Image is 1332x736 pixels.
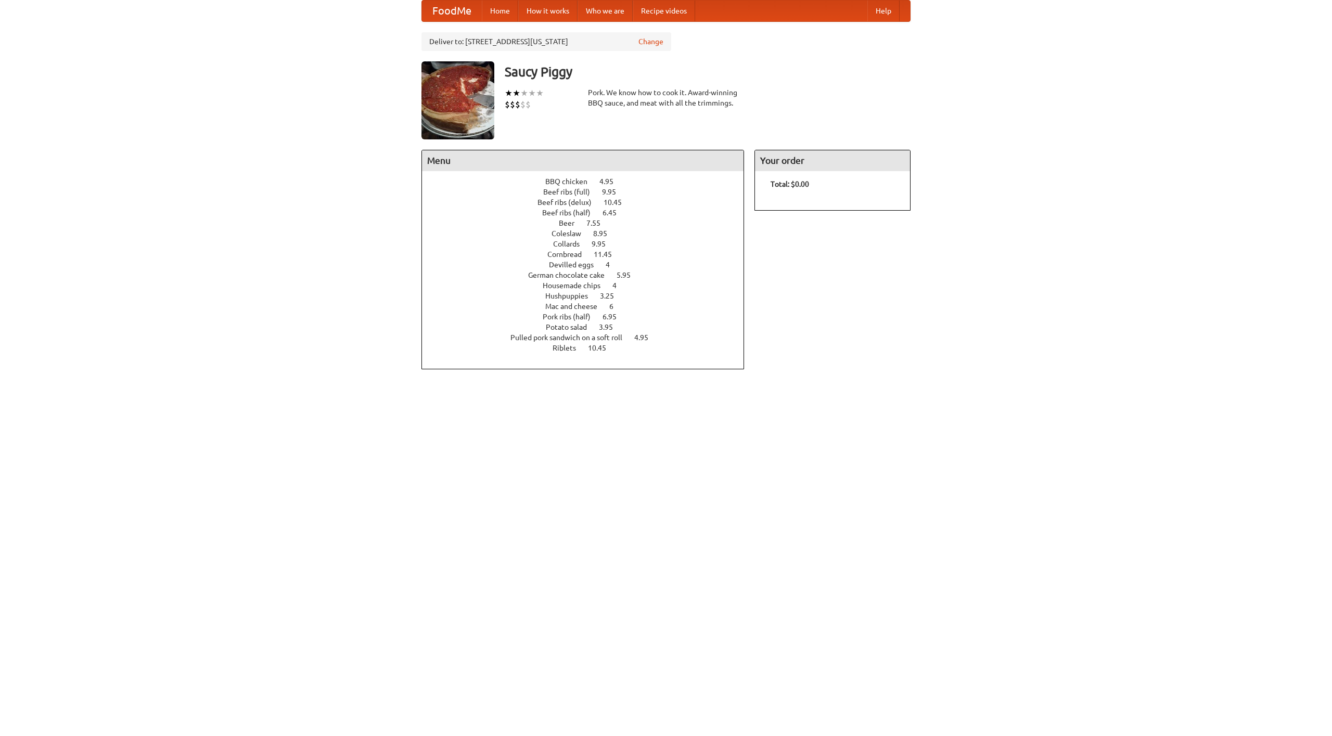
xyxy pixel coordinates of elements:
span: Collards [553,240,590,248]
div: Pork. We know how to cook it. Award-winning BBQ sauce, and meat with all the trimmings. [588,87,744,108]
a: Pork ribs (half) 6.95 [543,313,636,321]
b: Total: $0.00 [771,180,809,188]
span: German chocolate cake [528,271,615,279]
span: 6 [609,302,624,311]
a: Riblets 10.45 [553,344,625,352]
span: Mac and cheese [545,302,608,311]
span: Devilled eggs [549,261,604,269]
a: FoodMe [422,1,482,21]
span: Pork ribs (half) [543,313,601,321]
a: How it works [518,1,578,21]
a: Hushpuppies 3.25 [545,292,633,300]
li: $ [520,99,526,110]
li: ★ [520,87,528,99]
span: 4 [606,261,620,269]
span: Coleslaw [552,229,592,238]
span: Riblets [553,344,586,352]
a: Home [482,1,518,21]
span: 10.45 [604,198,632,206]
span: 4.95 [634,333,659,342]
a: Beef ribs (full) 9.95 [543,188,635,196]
span: 11.45 [594,250,622,259]
span: 7.55 [586,219,611,227]
span: 10.45 [588,344,617,352]
li: $ [515,99,520,110]
h3: Saucy Piggy [505,61,911,82]
a: Coleslaw 8.95 [552,229,626,238]
span: 5.95 [617,271,641,279]
span: 8.95 [593,229,618,238]
a: Help [867,1,900,21]
a: Housemade chips 4 [543,281,636,290]
a: Mac and cheese 6 [545,302,633,311]
span: 6.95 [603,313,627,321]
li: $ [510,99,515,110]
span: Beer [559,219,585,227]
span: 3.25 [600,292,624,300]
a: Beef ribs (delux) 10.45 [537,198,641,206]
h4: Menu [422,150,744,171]
span: 4.95 [599,177,624,186]
span: Potato salad [546,323,597,331]
li: ★ [513,87,520,99]
img: angular.jpg [421,61,494,139]
a: Who we are [578,1,633,21]
span: Beef ribs (half) [542,209,601,217]
span: Beef ribs (full) [543,188,600,196]
h4: Your order [755,150,910,171]
li: ★ [528,87,536,99]
span: Housemade chips [543,281,611,290]
a: Pulled pork sandwich on a soft roll 4.95 [510,333,668,342]
a: Potato salad 3.95 [546,323,632,331]
span: Beef ribs (delux) [537,198,602,206]
a: Change [638,36,663,47]
span: Cornbread [547,250,592,259]
span: Hushpuppies [545,292,598,300]
a: German chocolate cake 5.95 [528,271,650,279]
a: Collards 9.95 [553,240,625,248]
a: Devilled eggs 4 [549,261,629,269]
a: Beef ribs (half) 6.45 [542,209,636,217]
span: 9.95 [592,240,616,248]
li: ★ [536,87,544,99]
li: $ [505,99,510,110]
span: Pulled pork sandwich on a soft roll [510,333,633,342]
li: ★ [505,87,513,99]
span: 9.95 [602,188,626,196]
span: BBQ chicken [545,177,598,186]
div: Deliver to: [STREET_ADDRESS][US_STATE] [421,32,671,51]
li: $ [526,99,531,110]
span: 3.95 [599,323,623,331]
a: Cornbread 11.45 [547,250,631,259]
span: 6.45 [603,209,627,217]
a: BBQ chicken 4.95 [545,177,633,186]
a: Beer 7.55 [559,219,620,227]
span: 4 [612,281,627,290]
a: Recipe videos [633,1,695,21]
